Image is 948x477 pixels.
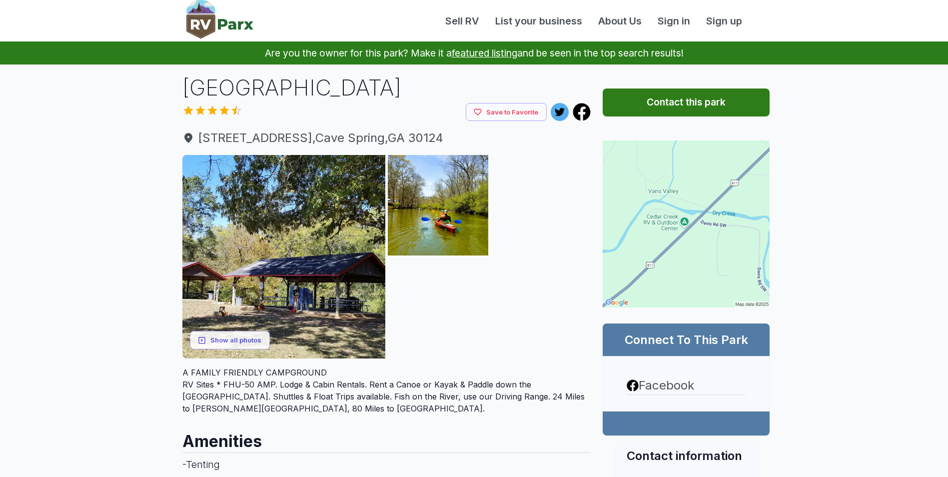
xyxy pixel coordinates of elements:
img: AAcXr8pgAcQDAJVVzAmjz3l48HcO5sb1nt-sUjgqCY9PC0P6TJ8VvXPhkO51TLLLMOqmCp5uI3c6ZCUS7GSGjwnOfu9YHLdJE... [182,155,386,358]
h2: Contact information [627,447,746,464]
h1: [GEOGRAPHIC_DATA] [182,72,591,103]
img: AAcXr8qkittdG-moDHVjjrVUpIWBO5nQSoChslTxxVT3zHNBRwYtY-hGHxC_VQ02i3dditHwScTdsmnel8JlwS6inf0fhhXfq... [491,258,591,358]
div: RV Sites * FHU-50 AMP. Lodge & Cabin Rentals. Rent a Canoe or Kayak & Paddle down the [GEOGRAPHIC... [182,366,591,414]
a: Sign up [698,13,750,28]
button: Show all photos [190,331,270,349]
span: A FAMILY FRIENDLY CAMPGROUND [182,367,327,377]
a: Sign in [650,13,698,28]
button: Save to Favorite [466,103,547,121]
a: [STREET_ADDRESS],Cave Spring,GA 30124 [182,129,591,147]
img: AAcXr8p_AiWAUuYqXVWls-vSR6AZQc_70rgnqdR4SU81NF9vLqM-guBKcM2XZAS-wLYhCz_uCnSj0Z2V0IdU3iMGwX2IT9ptI... [491,155,591,255]
a: List your business [487,13,590,28]
p: Are you the owner for this park? Make it a and be seen in the top search results! [12,41,936,64]
a: Sell RV [437,13,487,28]
span: [STREET_ADDRESS] , Cave Spring , GA 30124 [182,129,591,147]
a: featured listing [452,47,517,59]
h2: Connect To This Park [615,331,758,348]
img: AAcXr8p2qyEpjJUQc7m2FyEhuo9CjBsfY-xDEGG66u-gGXjTVLZxLWMd-74bNsBmekx9evAENMSq193xxW7y3qAkqzLcfYp7c... [388,155,488,255]
a: About Us [590,13,650,28]
img: AAcXr8pEb_SN4k3QfSvTytjDDSrm3KNJSInJ72dnMFNP_eiPxC7XXtnY9MDMtXH8eoaD4NyFXJPf9x5Fa8wh4zGpEFtcYA4Ry... [388,258,488,358]
a: Facebook [627,376,746,394]
img: Map for Cedar Creek RV & Outdoor Center [603,140,770,307]
h2: Amenities [182,422,591,452]
h3: - Tenting [182,452,591,476]
button: Contact this park [603,88,770,116]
